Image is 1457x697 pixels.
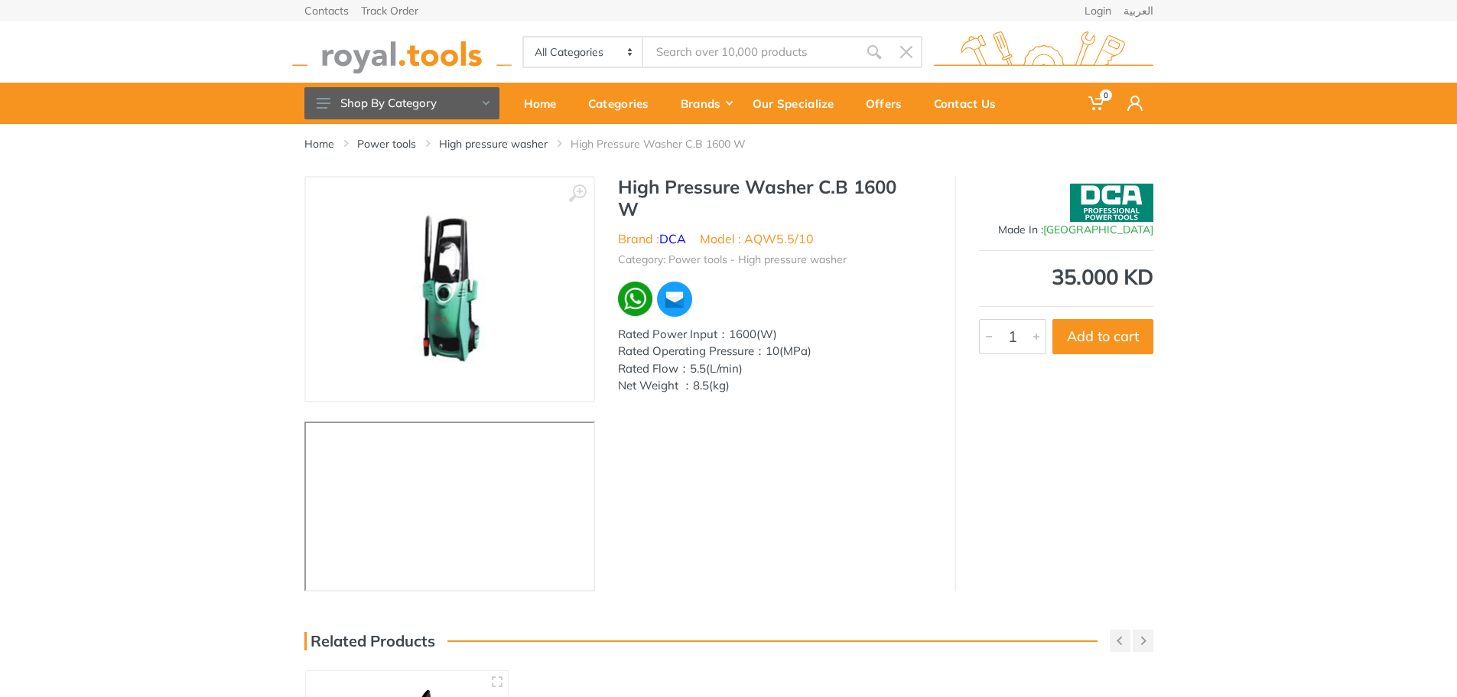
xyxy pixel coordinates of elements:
[524,37,644,67] select: Category
[1124,5,1153,16] a: العربية
[1043,223,1153,236] span: [GEOGRAPHIC_DATA]
[304,632,435,650] h3: Related Products
[439,136,548,151] a: High pressure washer
[292,31,512,73] img: royal.tools Logo
[618,176,932,220] h1: High Pressure Washer C.B 1600 W
[618,282,653,317] img: wa.webp
[1052,319,1153,354] button: Add to cart
[742,87,855,119] div: Our Specialize
[513,83,577,124] a: Home
[304,136,334,151] a: Home
[304,5,349,16] a: Contacts
[577,83,670,124] a: Categories
[618,326,932,395] div: Rated Power Input：1600(W) Rated Operating Pressure：10(MPa) Rated Flow：5.5(L/min) Net Weight ：8.5(kg)
[979,222,1153,238] div: Made In :
[513,87,577,119] div: Home
[618,230,686,248] li: Brand :
[643,36,857,68] input: Site search
[923,87,1017,119] div: Contact Us
[361,5,418,16] a: Track Order
[855,87,923,119] div: Offers
[1070,184,1153,222] img: DCA
[700,230,814,248] li: Model : AQW5.5/10
[655,280,694,318] img: ma.webp
[659,231,686,246] a: DCA
[618,252,847,268] li: Category: Power tools - High pressure washer
[855,83,923,124] a: Offers
[979,266,1153,288] div: 35.000 KD
[1078,83,1117,124] a: 0
[304,136,1153,151] nav: breadcrumb
[571,136,769,151] li: High Pressure Washer C.B 1600 W
[577,87,670,119] div: Categories
[1085,5,1111,16] a: Login
[934,31,1153,73] img: royal.tools Logo
[357,136,416,151] a: Power tools
[670,87,742,119] div: Brands
[1100,90,1112,101] span: 0
[363,204,535,376] img: Royal Tools - High Pressure Washer C.B 1600 W
[923,83,1017,124] a: Contact Us
[742,83,855,124] a: Our Specialize
[304,87,499,119] button: Shop By Category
